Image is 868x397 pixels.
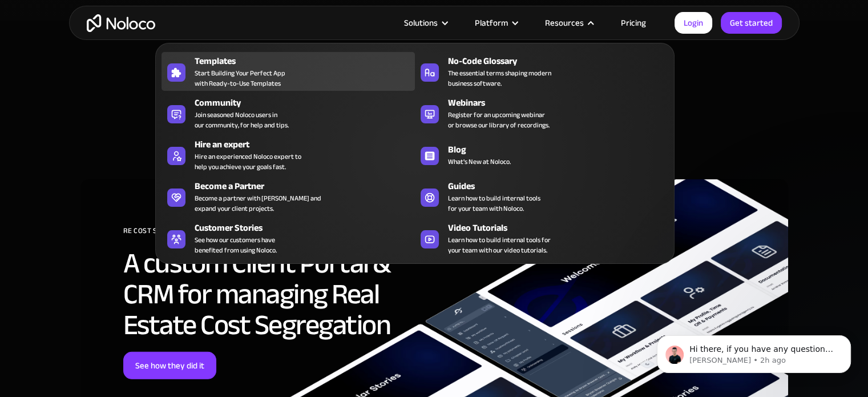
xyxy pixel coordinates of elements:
div: No-Code Glossary [448,54,673,68]
div: Resources [545,15,584,30]
span: Register for an upcoming webinar or browse our library of recordings. [448,110,550,130]
div: Become a partner with [PERSON_NAME] and expand your client projects. [195,193,321,214]
span: Learn how to build internal tools for your team with our video tutorials. [448,235,551,255]
div: Guides [448,179,673,193]
div: Become a Partner [195,179,420,193]
div: Customer Stories [195,221,420,235]
div: Video Tutorials [448,221,673,235]
a: Pricing [607,15,660,30]
a: Customer StoriesSee how our customers havebenefited from using Noloco. [162,219,415,258]
div: Platform [475,15,508,30]
span: See how our customers have benefited from using Noloco. [195,235,277,255]
a: See how they did it [123,352,216,379]
a: CommunityJoin seasoned Noloco users inour community, for help and tips. [162,94,415,133]
div: Platform [461,15,531,30]
a: WebinarsRegister for an upcoming webinaror browse our library of recordings. [415,94,668,133]
a: Become a PartnerBecome a partner with [PERSON_NAME] andexpand your client projects. [162,177,415,216]
span: The essential terms shaping modern business software. [448,68,551,89]
div: Resources [531,15,607,30]
a: home [87,14,155,32]
div: Blog [448,143,673,157]
a: BlogWhat's New at Noloco. [415,135,668,174]
div: Community [195,96,420,110]
div: Solutions [404,15,438,30]
a: Video TutorialsLearn how to build internal tools foryour team with our video tutorials. [415,219,668,258]
a: Get started [721,12,782,34]
h2: A custom Client Portal & CRM for managing Real Estate Cost Segregation [123,248,411,340]
div: Webinars [448,96,673,110]
span: What's New at Noloco. [448,157,511,167]
div: Solutions [390,15,461,30]
span: Start Building Your Perfect App with Ready-to-Use Templates [195,68,285,89]
a: TemplatesStart Building Your Perfect Appwith Ready-to-Use Templates [162,52,415,91]
iframe: Intercom notifications message [640,311,868,391]
div: Templates [195,54,420,68]
h2: These customers had amazing things to say about their Noloco experience [80,75,788,137]
span: Join seasoned Noloco users in our community, for help and tips. [195,110,289,130]
a: No-Code GlossaryThe essential terms shaping modernbusiness software. [415,52,668,91]
div: Hire an experienced Noloco expert to help you achieve your goals fast. [195,151,301,172]
a: GuidesLearn how to build internal toolsfor your team with Noloco. [415,177,668,216]
a: Login [675,12,712,34]
nav: Resources [155,27,675,264]
div: Hire an expert [195,138,420,151]
div: RE Cost Seg [123,222,411,248]
a: Hire an expertHire an experienced Noloco expert tohelp you achieve your goals fast. [162,135,415,174]
span: Learn how to build internal tools for your team with Noloco. [448,193,540,214]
